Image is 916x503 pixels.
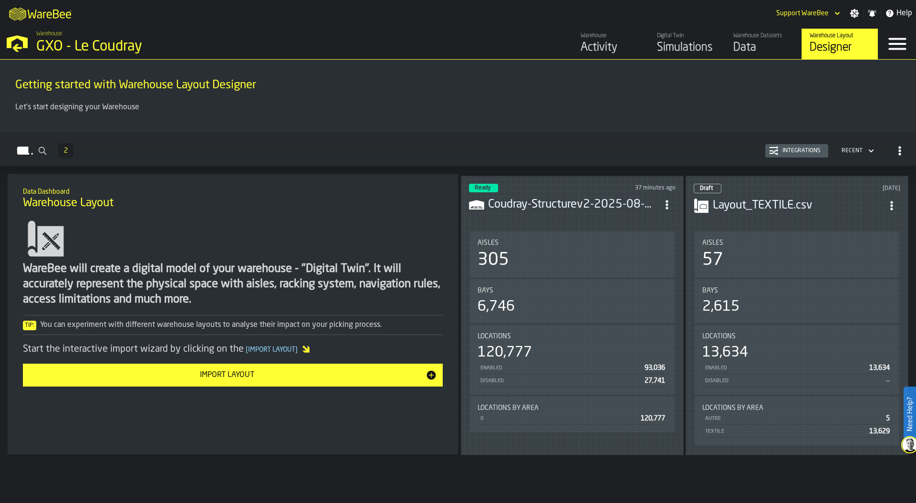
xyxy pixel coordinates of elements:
[470,231,675,277] div: stat-Aisles
[295,346,298,353] span: ]
[478,287,493,294] span: Bays
[702,425,892,438] div: StatList-item-TEXTILE
[246,346,248,353] span: [
[478,412,667,425] div: StatList-item-0
[478,404,539,412] span: Locations by Area
[702,404,892,412] div: Title
[702,404,763,412] span: Locations by Area
[23,321,36,330] span: Tip:
[704,378,882,384] div: Disabled
[869,365,890,371] span: 13,634
[810,40,870,55] div: Designer
[36,38,294,55] div: GXO - Le Coudray
[478,239,499,247] span: Aisles
[704,429,865,435] div: TEXTILE
[470,397,675,432] div: stat-Locations by Area
[478,404,667,412] div: Title
[470,279,675,323] div: stat-Bays
[478,239,667,247] div: Title
[478,374,667,387] div: StatList-item-Disabled
[645,365,665,371] span: 93,036
[478,287,667,294] div: Title
[702,287,892,294] div: Title
[478,251,509,270] div: 305
[702,361,892,374] div: StatList-item-Enabled
[478,333,667,340] div: Title
[733,40,794,55] div: Data
[702,251,723,270] div: 57
[702,412,892,425] div: StatList-item-AUTRE
[772,8,842,19] div: DropdownMenuValue-Support WareBee
[686,176,908,455] div: ItemListCard-DashboardItemContainer
[695,279,899,323] div: stat-Bays
[695,231,899,277] div: stat-Aisles
[702,333,736,340] span: Locations
[695,397,899,445] div: stat-Locations by Area
[704,365,865,371] div: Enabled
[488,197,658,212] h3: Coudray-Structurev2-2025-08-001.csv
[478,361,667,374] div: StatList-item-Enabled
[812,185,901,192] div: Updated: 30/07/2025, 10:58:32 Created: 30/07/2025, 10:57:57
[64,147,68,154] span: 2
[54,143,77,158] div: ButtonLoadMore-Load More-Prev-First-Last
[475,185,490,191] span: Ready
[29,369,426,381] div: Import Layout
[23,364,443,387] button: button-Import Layout
[23,343,443,356] div: Start the interactive import wizard by clicking on the
[838,145,876,157] div: DropdownMenuValue-4
[810,32,870,39] div: Warehouse Layout
[704,416,882,422] div: AUTRE
[702,239,723,247] span: Aisles
[694,184,721,193] div: status-0 2
[842,147,863,154] div: DropdownMenuValue-4
[702,239,892,247] div: Title
[725,29,801,59] a: link-to-/wh/i/efd9e906-5eb9-41af-aac9-d3e075764b8d/data
[15,181,450,216] div: title-Warehouse Layout
[702,333,892,340] div: Title
[23,319,443,331] div: You can experiment with different warehouse layouts to analyse their impact on your picking process.
[15,76,901,78] h2: Sub Title
[702,374,892,387] div: StatList-item-Disabled
[23,196,114,211] span: Warehouse Layout
[15,102,901,113] p: Let's start designing your Warehouse
[572,29,649,59] a: link-to-/wh/i/efd9e906-5eb9-41af-aac9-d3e075764b8d/feed/
[765,144,828,157] button: button-Integrations
[479,378,641,384] div: Disabled
[23,262,443,307] div: WareBee will create a digital model of your warehouse - "Digital Twin". It will accurately repres...
[36,31,62,37] span: Warehouse
[846,9,863,18] label: button-toggle-Settings
[478,298,515,315] div: 6,746
[641,415,665,422] span: 120,777
[864,9,881,18] label: button-toggle-Notifications
[470,325,675,395] div: stat-Locations
[657,32,718,39] div: Digital Twin
[588,185,676,191] div: Updated: 11/08/2025, 15:25:00 Created: 11/08/2025, 15:21:48
[886,415,890,422] span: 5
[461,176,684,455] div: ItemListCard-DashboardItemContainer
[8,174,458,454] div: ItemListCard-
[869,428,890,435] span: 13,629
[713,198,883,213] div: Layout_TEXTILE.csv
[581,32,641,39] div: Warehouse
[478,333,511,340] span: Locations
[15,78,256,93] span: Getting started with Warehouse Layout Designer
[886,377,890,384] span: —
[694,230,900,447] section: card-LayoutDashboardCard
[645,377,665,384] span: 27,741
[469,184,498,192] div: status-3 2
[23,186,443,196] h2: Sub Title
[700,186,713,191] span: Draft
[896,8,912,19] span: Help
[702,298,739,315] div: 2,615
[478,344,532,361] div: 120,777
[479,416,637,422] div: 0
[733,32,794,39] div: Warehouse Datasets
[581,40,641,55] div: Activity
[469,230,676,434] section: card-LayoutDashboardCard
